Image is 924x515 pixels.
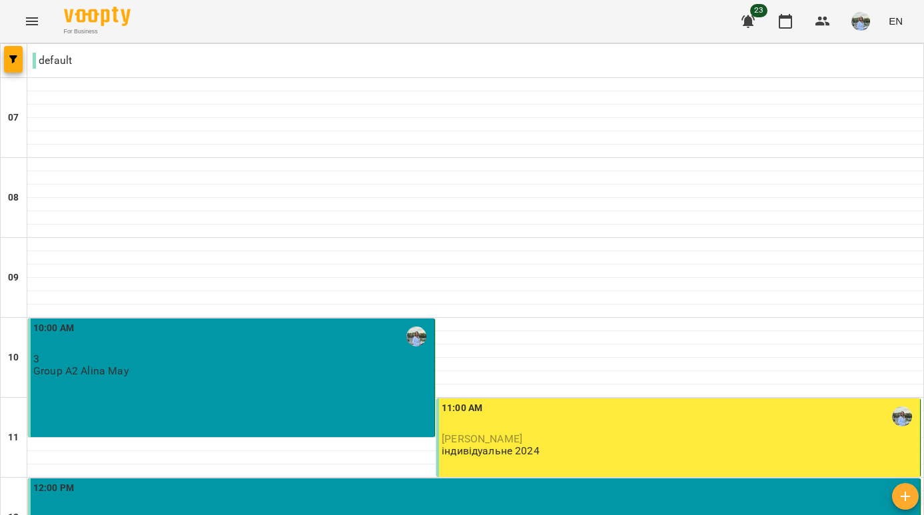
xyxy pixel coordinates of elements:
[16,5,48,37] button: Menu
[33,53,72,69] p: default
[406,326,426,346] img: Аліна
[889,14,903,28] span: EN
[851,12,870,31] img: 616476f6084962a246d0f6bc6fe306a3.jpeg
[33,353,432,364] p: 3
[8,191,19,205] h6: 08
[33,365,129,376] p: Group A2 Alina May
[892,406,912,426] img: Аліна
[442,432,522,445] span: [PERSON_NAME]
[33,321,74,336] label: 10:00 AM
[442,445,540,456] p: індивідуальне 2024
[64,27,131,36] span: For Business
[750,4,767,17] span: 23
[64,7,131,26] img: Voopty Logo
[8,350,19,365] h6: 10
[8,270,19,285] h6: 09
[442,401,482,416] label: 11:00 AM
[883,9,908,33] button: EN
[892,483,919,510] button: Add lesson
[8,430,19,445] h6: 11
[8,111,19,125] h6: 07
[33,481,74,496] label: 12:00 PM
